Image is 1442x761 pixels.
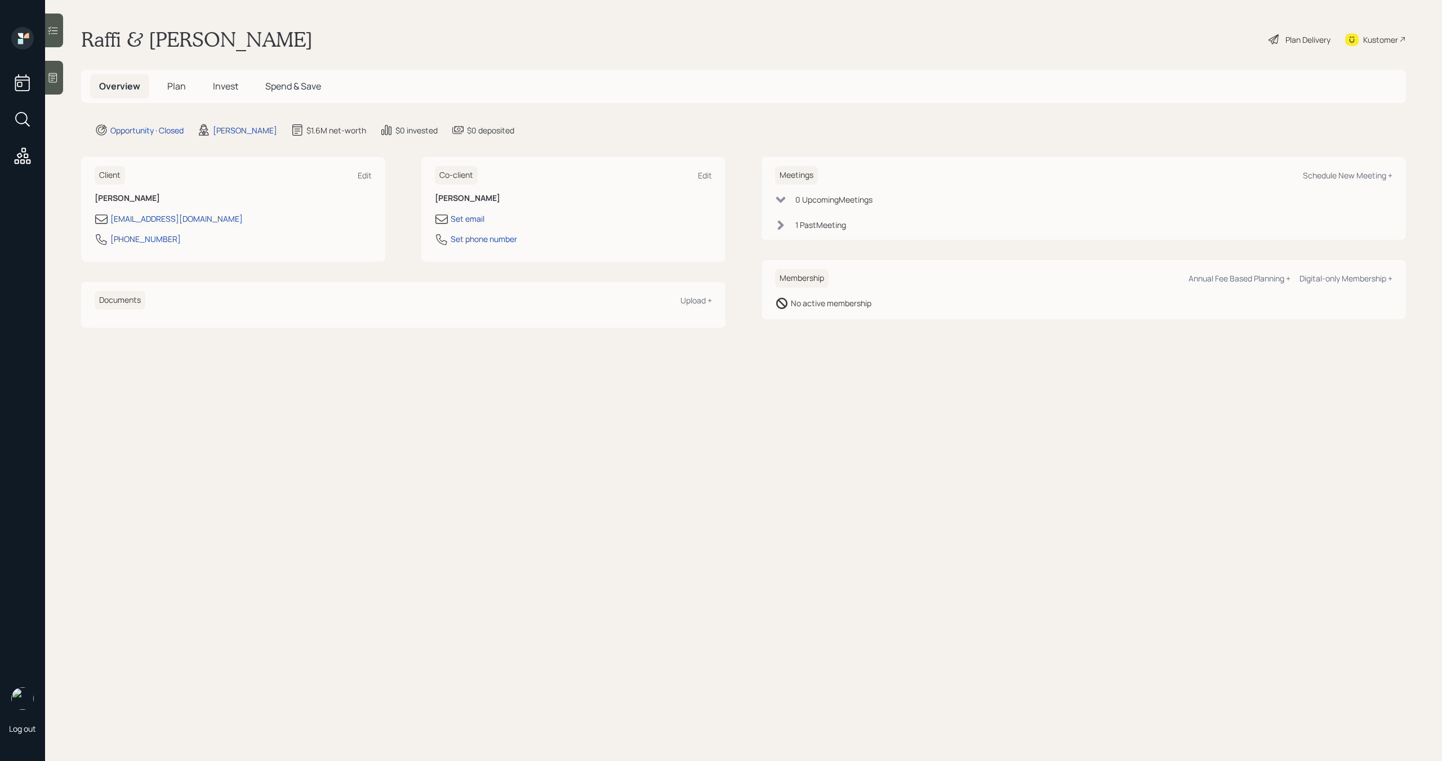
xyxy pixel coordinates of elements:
[680,295,712,306] div: Upload +
[791,297,871,309] div: No active membership
[167,80,186,92] span: Plan
[795,194,873,205] div: 0 Upcoming Meeting s
[435,166,478,185] h6: Co-client
[110,233,181,245] div: [PHONE_NUMBER]
[110,213,243,225] div: [EMAIL_ADDRESS][DOMAIN_NAME]
[467,124,514,136] div: $0 deposited
[435,194,712,203] h6: [PERSON_NAME]
[1363,34,1398,46] div: Kustomer
[81,27,313,52] h1: Raffi & [PERSON_NAME]
[1189,273,1290,284] div: Annual Fee Based Planning +
[1285,34,1330,46] div: Plan Delivery
[395,124,438,136] div: $0 invested
[795,219,846,231] div: 1 Past Meeting
[213,80,238,92] span: Invest
[11,687,34,710] img: michael-russo-headshot.png
[265,80,321,92] span: Spend & Save
[99,80,140,92] span: Overview
[698,170,712,181] div: Edit
[95,291,145,310] h6: Documents
[358,170,372,181] div: Edit
[1299,273,1392,284] div: Digital-only Membership +
[9,723,36,734] div: Log out
[775,269,829,288] h6: Membership
[95,194,372,203] h6: [PERSON_NAME]
[1303,170,1392,181] div: Schedule New Meeting +
[213,124,277,136] div: [PERSON_NAME]
[451,213,484,225] div: Set email
[95,166,125,185] h6: Client
[451,233,517,245] div: Set phone number
[775,166,818,185] h6: Meetings
[110,124,184,136] div: Opportunity · Closed
[306,124,366,136] div: $1.6M net-worth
